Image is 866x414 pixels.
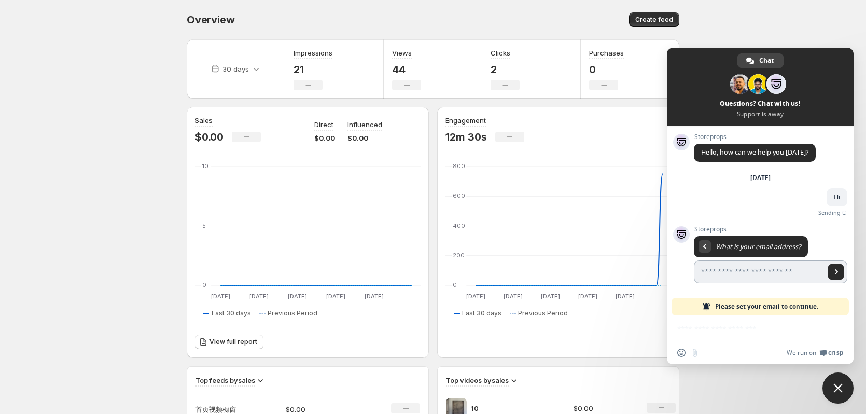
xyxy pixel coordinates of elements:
h3: Views [392,48,412,58]
text: 200 [453,252,465,259]
span: Storeprops [694,226,847,233]
text: 10 [202,162,208,170]
h3: Top feeds by sales [195,375,255,385]
a: Chat [737,53,784,68]
span: Create feed [635,16,673,24]
p: Influenced [347,119,382,130]
h3: Sales [195,115,213,126]
text: 400 [453,222,465,229]
p: 12m 30s [445,131,487,143]
a: Close chat [822,372,854,404]
p: $0.00 [314,133,335,143]
text: 600 [453,192,465,199]
p: 30 days [222,64,249,74]
a: Send [828,264,844,280]
span: Overview [187,13,234,26]
span: Hello, how can we help you [DATE]? [701,148,808,157]
text: [DATE] [365,293,384,300]
span: What is your email address? [716,242,801,251]
text: [DATE] [211,293,230,300]
h3: Purchases [589,48,624,58]
span: Previous Period [268,309,317,318]
text: 5 [202,222,206,229]
text: [DATE] [616,293,635,300]
span: Please set your email to continue. [715,298,818,315]
p: 10 [471,403,549,413]
a: We run onCrisp [787,349,843,357]
span: Crisp [828,349,843,357]
span: Previous Period [518,309,568,318]
text: [DATE] [249,293,269,300]
text: [DATE] [504,293,523,300]
p: $0.00 [347,133,382,143]
p: Direct [314,119,333,130]
h3: Impressions [294,48,332,58]
text: 800 [453,162,465,170]
p: 44 [392,63,421,76]
p: 21 [294,63,332,76]
button: Create feed [629,12,679,27]
span: Storeprops [694,133,816,141]
h3: Engagement [445,115,486,126]
p: $0.00 [195,131,224,143]
span: Hi [834,192,840,201]
text: [DATE] [326,293,345,300]
span: Last 30 days [212,309,251,318]
text: [DATE] [466,293,485,300]
p: $0.00 [574,403,635,413]
text: [DATE] [288,293,307,300]
span: Chat [759,53,774,68]
text: [DATE] [541,293,560,300]
text: 0 [202,281,206,288]
input: Enter your email address... [694,260,825,283]
span: Insert an emoji [677,349,686,357]
span: Last 30 days [462,309,501,318]
div: [DATE] [750,175,771,181]
span: Sending [818,209,841,216]
text: 0 [453,281,457,288]
a: View full report [195,335,263,349]
span: We run on [787,349,816,357]
p: 2 [491,63,520,76]
text: [DATE] [578,293,597,300]
h3: Clicks [491,48,510,58]
span: View full report [209,338,257,346]
h3: Top videos by sales [446,375,509,385]
p: 0 [589,63,624,76]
